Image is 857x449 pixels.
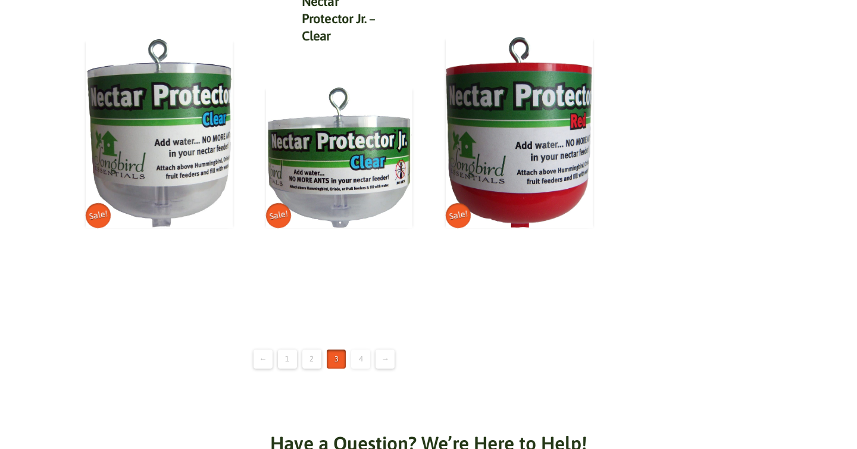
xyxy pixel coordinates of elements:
span: Page 3 [327,350,346,369]
span: Sale! [444,201,473,230]
a: → [376,350,395,369]
a: Page 2 [302,350,321,369]
a: Page 4 [351,350,370,369]
span: Sale! [264,201,293,230]
a: Page 1 [278,350,297,369]
a: ← [254,350,273,369]
span: Sale! [84,201,113,230]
